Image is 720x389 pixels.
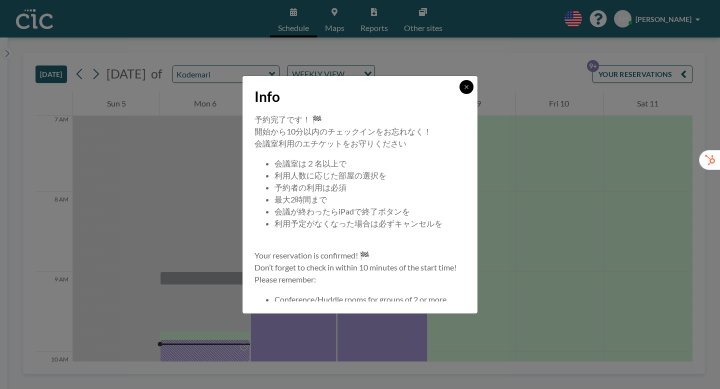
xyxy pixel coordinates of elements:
span: Info [254,88,280,105]
span: Don’t forget to check in within 10 minutes of the start time! [254,262,456,272]
span: 会議が終わったらiPadで終了ボタンを [274,206,410,216]
span: 予約完了です！ 🏁 [254,114,322,124]
span: 会議室は２名以上で [274,158,346,168]
span: 予約者の利用は必須 [274,182,346,192]
span: 最大2時間まで [274,194,327,204]
span: 会議室利用のエチケットをお守りください [254,138,406,148]
span: 利用予定がなくなった場合は必ずキャンセルを [274,218,442,228]
span: 利用人数に応じた部屋の選択を [274,170,386,180]
span: Your reservation is confirmed! 🏁 [254,250,369,260]
span: Please remember: [254,274,316,284]
span: 開始から10分以内のチェックインをお忘れなく！ [254,126,431,136]
span: Conference/Huddle rooms for groups of 2 or more [274,294,446,304]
